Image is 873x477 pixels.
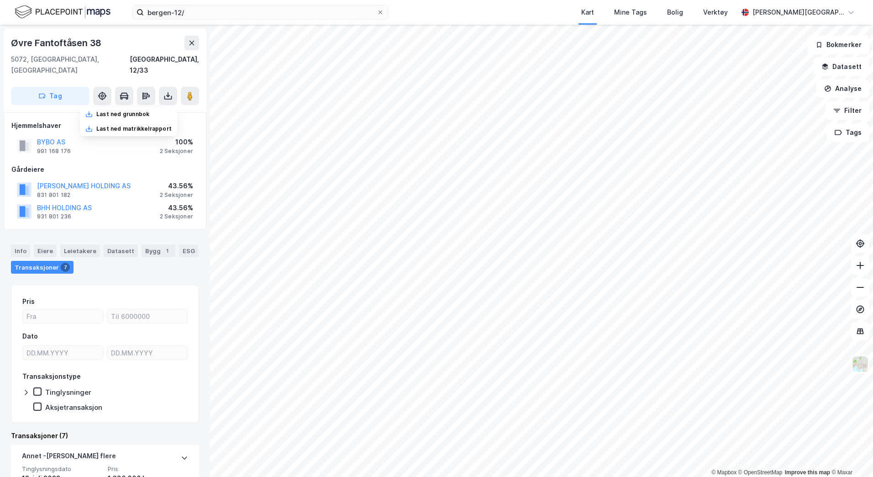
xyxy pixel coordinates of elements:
button: Datasett [814,58,869,76]
div: 1 [163,246,172,255]
input: DD.MM.YYYY [23,346,103,360]
iframe: Chat Widget [827,433,873,477]
div: Aksjetransaksjon [45,403,102,412]
div: [PERSON_NAME][GEOGRAPHIC_DATA] [752,7,844,18]
div: Pris [22,296,35,307]
div: 2 Seksjoner [160,148,193,155]
span: Pris [108,465,188,473]
div: Annet - [PERSON_NAME] flere [22,450,116,465]
a: Mapbox [711,469,736,476]
div: 43.56% [160,180,193,191]
img: Z [852,355,869,373]
div: 831 801 182 [37,191,70,199]
button: Analyse [816,79,869,98]
div: Datasett [104,244,138,257]
input: DD.MM.YYYY [107,346,187,360]
div: Leietakere [60,244,100,257]
button: Tags [827,123,869,142]
div: 43.56% [160,202,193,213]
a: OpenStreetMap [738,469,783,476]
button: Tag [11,87,89,105]
input: Fra [23,309,103,323]
div: Last ned matrikkelrapport [96,125,172,132]
div: Mine Tags [614,7,647,18]
div: 100% [160,137,193,148]
div: 2 Seksjoner [160,191,193,199]
div: Info [11,244,30,257]
div: 991 168 176 [37,148,71,155]
a: Improve this map [785,469,830,476]
button: Bokmerker [808,36,869,54]
img: logo.f888ab2527a4732fd821a326f86c7f29.svg [15,4,110,20]
div: Gårdeiere [11,164,199,175]
div: 5072, [GEOGRAPHIC_DATA], [GEOGRAPHIC_DATA] [11,54,130,76]
input: Søk på adresse, matrikkel, gårdeiere, leietakere eller personer [144,5,377,19]
div: Transaksjonstype [22,371,81,382]
div: 2 Seksjoner [160,213,193,220]
div: ESG [179,244,199,257]
div: Transaksjoner [11,261,74,274]
div: 7 [61,263,70,272]
button: Filter [826,101,869,120]
div: Dato [22,331,38,342]
div: Verktøy [703,7,728,18]
input: Til 6000000 [107,309,187,323]
div: Bygg [142,244,175,257]
div: Eiere [34,244,57,257]
div: Kart [581,7,594,18]
div: 931 801 236 [37,213,71,220]
span: Tinglysningsdato [22,465,102,473]
div: Last ned grunnbok [96,111,149,118]
div: Kontrollprogram for chat [827,433,873,477]
div: Tinglysninger [45,388,91,397]
div: Transaksjoner (7) [11,430,199,441]
div: [GEOGRAPHIC_DATA], 12/33 [130,54,199,76]
div: Øvre Fantoftåsen 38 [11,36,103,50]
div: Hjemmelshaver [11,120,199,131]
div: Bolig [667,7,683,18]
